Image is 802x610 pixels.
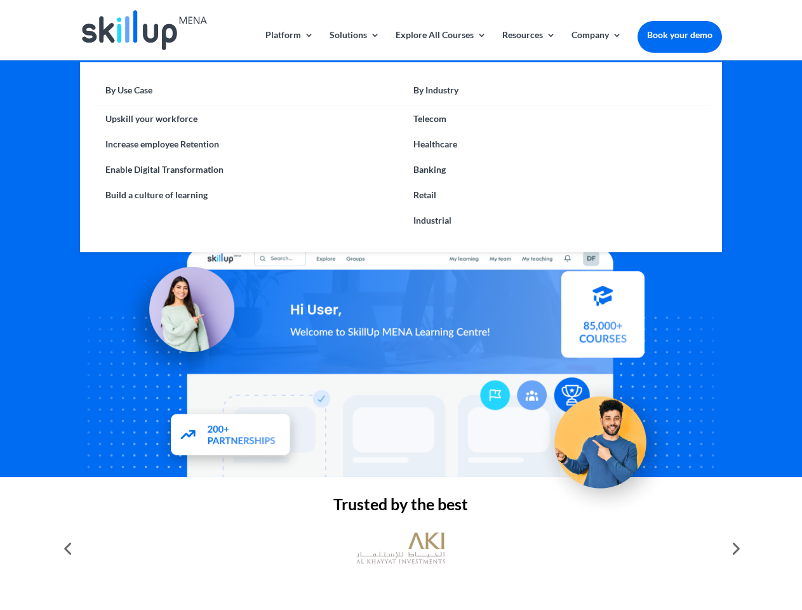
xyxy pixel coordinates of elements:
[401,106,709,132] a: Telecom
[157,402,305,471] img: Partners - SkillUp Mena
[401,157,709,182] a: Banking
[401,182,709,208] a: Retail
[561,276,645,363] img: Courses library - SkillUp MENA
[591,473,802,610] iframe: Chat Widget
[502,30,556,60] a: Resources
[82,10,206,50] img: Skillup Mena
[119,252,247,381] img: Learning Management Solution - SkillUp
[265,30,314,60] a: Platform
[536,370,677,511] img: Upskill your workforce - SkillUp
[93,106,401,132] a: Upskill your workforce
[93,132,401,157] a: Increase employee Retention
[401,132,709,157] a: Healthcare
[356,526,445,571] img: al khayyat investments logo
[401,208,709,233] a: Industrial
[80,496,721,518] h2: Trusted by the best
[638,21,722,49] a: Book your demo
[330,30,380,60] a: Solutions
[396,30,486,60] a: Explore All Courses
[93,157,401,182] a: Enable Digital Transformation
[401,81,709,106] a: By Industry
[93,182,401,208] a: Build a culture of learning
[571,30,622,60] a: Company
[93,81,401,106] a: By Use Case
